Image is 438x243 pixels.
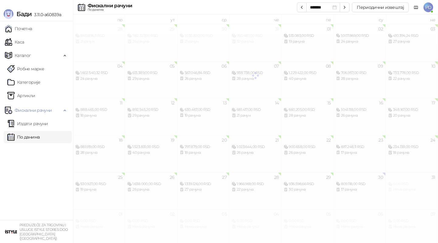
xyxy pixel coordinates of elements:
button: Периодични извештај [352,2,409,12]
a: ArtikliАртикли [7,90,35,102]
span: Фискални рачуни [15,104,52,116]
div: Фискални рачуни [88,3,132,8]
a: Робне марке [7,63,44,75]
a: Почетна [5,23,32,35]
small: PREDUZEĆE ZA TRGOVINU I USLUGE ISTYLE STORES DOO [GEOGRAPHIC_DATA] ([GEOGRAPHIC_DATA]) [19,223,68,241]
img: 64x64-companyLogo-77b92cf4-9946-4f36-9751-bf7bb5fd2c7d.png [5,226,17,238]
a: Каса [5,36,24,48]
span: Каталог [15,49,31,62]
a: Категорије [7,76,40,88]
div: По данима [88,8,132,11]
span: 3.11.0-a60839a [32,12,61,17]
span: Бади [16,10,32,18]
a: Документација [411,2,421,12]
a: Издати рачуни [7,118,48,130]
a: По данима [7,131,40,143]
img: Logo [4,9,13,19]
span: PD [423,2,433,12]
